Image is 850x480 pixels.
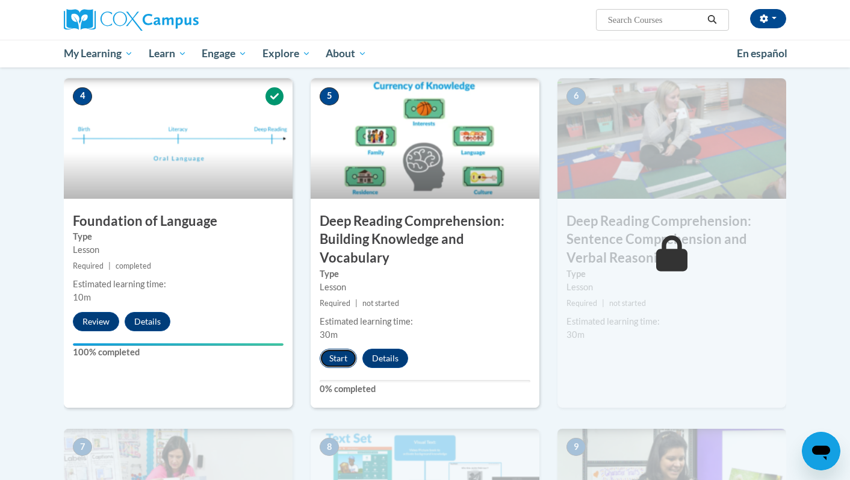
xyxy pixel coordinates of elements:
[73,346,284,359] label: 100% completed
[750,9,786,28] button: Account Settings
[607,13,703,27] input: Search Courses
[320,438,339,456] span: 8
[320,315,530,328] div: Estimated learning time:
[566,87,586,105] span: 6
[320,281,530,294] div: Lesson
[557,78,786,199] img: Course Image
[311,212,539,267] h3: Deep Reading Comprehension: Building Knowledge and Vocabulary
[64,9,293,31] a: Cox Campus
[125,312,170,331] button: Details
[64,46,133,61] span: My Learning
[73,261,104,270] span: Required
[73,230,284,243] label: Type
[320,267,530,281] label: Type
[64,9,199,31] img: Cox Campus
[320,382,530,396] label: 0% completed
[729,41,795,66] a: En español
[262,46,311,61] span: Explore
[64,212,293,231] h3: Foundation of Language
[73,278,284,291] div: Estimated learning time:
[320,349,357,368] button: Start
[320,329,338,340] span: 30m
[566,329,585,340] span: 30m
[737,47,787,60] span: En español
[320,299,350,308] span: Required
[56,40,141,67] a: My Learning
[703,13,721,27] button: Search
[116,261,151,270] span: completed
[73,243,284,257] div: Lesson
[73,343,284,346] div: Your progress
[362,349,408,368] button: Details
[566,281,777,294] div: Lesson
[108,261,111,270] span: |
[141,40,194,67] a: Learn
[320,87,339,105] span: 5
[46,40,804,67] div: Main menu
[326,46,367,61] span: About
[64,78,293,199] img: Course Image
[311,78,539,199] img: Course Image
[566,299,597,308] span: Required
[149,46,187,61] span: Learn
[566,267,777,281] label: Type
[602,299,604,308] span: |
[362,299,399,308] span: not started
[255,40,318,67] a: Explore
[194,40,255,67] a: Engage
[566,438,586,456] span: 9
[355,299,358,308] span: |
[802,432,840,470] iframe: Button to launch messaging window
[566,315,777,328] div: Estimated learning time:
[609,299,646,308] span: not started
[73,438,92,456] span: 7
[557,212,786,267] h3: Deep Reading Comprehension: Sentence Comprehension and Verbal Reasoning
[202,46,247,61] span: Engage
[73,87,92,105] span: 4
[318,40,375,67] a: About
[73,292,91,302] span: 10m
[73,312,119,331] button: Review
